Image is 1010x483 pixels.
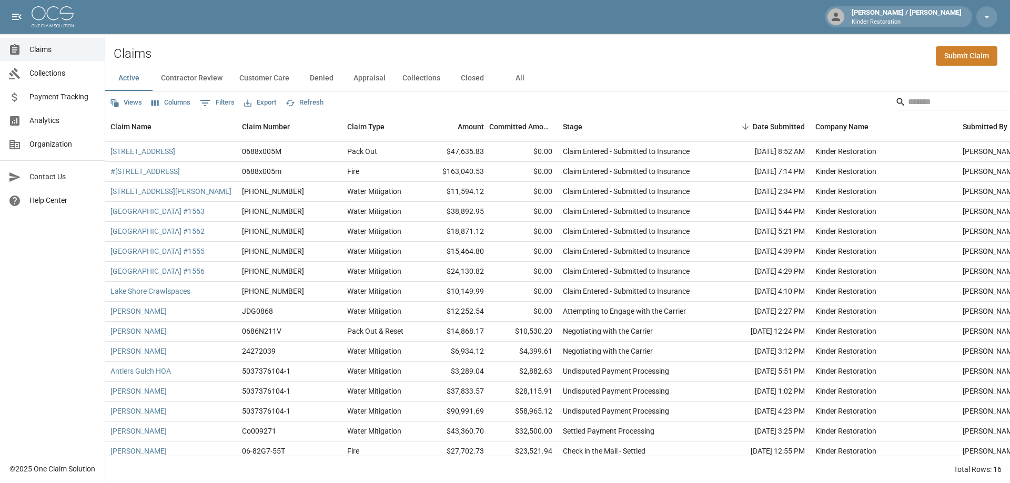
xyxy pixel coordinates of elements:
[815,186,876,197] div: Kinder Restoration
[110,426,167,436] a: [PERSON_NAME]
[421,242,489,262] div: $15,464.80
[852,18,962,27] p: Kinder Restoration
[954,464,1002,475] div: Total Rows: 16
[110,386,167,396] a: [PERSON_NAME]
[563,386,669,396] div: Undisputed Payment Processing
[347,266,401,276] div: Water Mitigation
[563,112,582,141] div: Stage
[110,166,180,177] a: #[STREET_ADDRESS]
[489,422,558,441] div: $32,500.00
[458,112,484,141] div: Amount
[421,322,489,342] div: $14,868.17
[347,286,401,296] div: Water Mitigation
[563,326,653,336] div: Negotiating with the Carrier
[715,322,810,342] div: [DATE] 12:24 PM
[421,302,489,322] div: $12,252.54
[242,226,304,237] div: 300-483559-2025
[815,306,876,316] div: Kinder Restoration
[342,112,421,141] div: Claim Type
[110,446,167,456] a: [PERSON_NAME]
[715,441,810,461] div: [DATE] 12:55 PM
[29,115,96,126] span: Analytics
[489,441,558,461] div: $23,521.94
[347,426,401,436] div: Water Mitigation
[347,386,401,396] div: Water Mitigation
[563,266,690,276] div: Claim Entered - Submitted to Insurance
[715,362,810,382] div: [DATE] 5:51 PM
[110,206,205,217] a: [GEOGRAPHIC_DATA] #1563
[421,202,489,222] div: $38,892.95
[237,112,342,141] div: Claim Number
[242,406,290,416] div: 5037376104-1
[153,66,231,91] button: Contractor Review
[242,286,304,296] div: 300-483559-2025
[29,171,96,182] span: Contact Us
[815,446,876,456] div: Kinder Restoration
[496,66,543,91] button: All
[114,46,151,61] h2: Claims
[489,402,558,422] div: $58,965.12
[29,139,96,150] span: Organization
[110,326,167,336] a: [PERSON_NAME]
[815,286,876,296] div: Kinder Restoration
[347,166,359,177] div: Fire
[32,6,74,27] img: ocs-logo-white-transparent.png
[449,66,496,91] button: Closed
[815,426,876,436] div: Kinder Restoration
[242,186,304,197] div: 01-009-217572
[347,226,401,237] div: Water Mitigation
[298,66,345,91] button: Denied
[563,166,690,177] div: Claim Entered - Submitted to Insurance
[563,426,654,436] div: Settled Payment Processing
[563,246,690,256] div: Claim Entered - Submitted to Insurance
[815,246,876,256] div: Kinder Restoration
[110,306,167,316] a: [PERSON_NAME]
[421,282,489,302] div: $10,149.99
[347,246,401,256] div: Water Mitigation
[242,346,276,356] div: 24272039
[9,464,95,474] div: © 2025 One Claim Solution
[715,402,810,422] div: [DATE] 4:23 PM
[242,112,290,141] div: Claim Number
[29,68,96,79] span: Collections
[421,262,489,282] div: $24,130.82
[563,406,669,416] div: Undisputed Payment Processing
[558,112,715,141] div: Stage
[347,306,401,316] div: Water Mitigation
[489,382,558,402] div: $28,115.91
[815,226,876,237] div: Kinder Restoration
[242,426,276,436] div: Co009271
[421,222,489,242] div: $18,871.12
[489,262,558,282] div: $0.00
[421,362,489,382] div: $3,289.04
[715,422,810,441] div: [DATE] 3:25 PM
[347,446,359,456] div: Fire
[815,206,876,217] div: Kinder Restoration
[283,95,326,111] button: Refresh
[815,166,876,177] div: Kinder Restoration
[815,326,876,336] div: Kinder Restoration
[489,242,558,262] div: $0.00
[563,446,645,456] div: Check in the Mail - Settled
[231,66,298,91] button: Customer Care
[110,406,167,416] a: [PERSON_NAME]
[715,222,810,242] div: [DATE] 5:21 PM
[29,91,96,102] span: Payment Tracking
[815,266,876,276] div: Kinder Restoration
[715,302,810,322] div: [DATE] 2:27 PM
[242,366,290,376] div: 5037376104-1
[715,242,810,262] div: [DATE] 4:39 PM
[936,46,997,66] a: Submit Claim
[815,346,876,356] div: Kinder Restoration
[347,146,377,157] div: Pack Out
[347,326,403,336] div: Pack Out & Reset
[241,95,279,111] button: Export
[197,95,237,111] button: Show filters
[242,166,281,177] div: 0688x005m
[347,366,401,376] div: Water Mitigation
[815,146,876,157] div: Kinder Restoration
[489,202,558,222] div: $0.00
[110,186,231,197] a: [STREET_ADDRESS][PERSON_NAME]
[715,342,810,362] div: [DATE] 3:12 PM
[715,382,810,402] div: [DATE] 1:02 PM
